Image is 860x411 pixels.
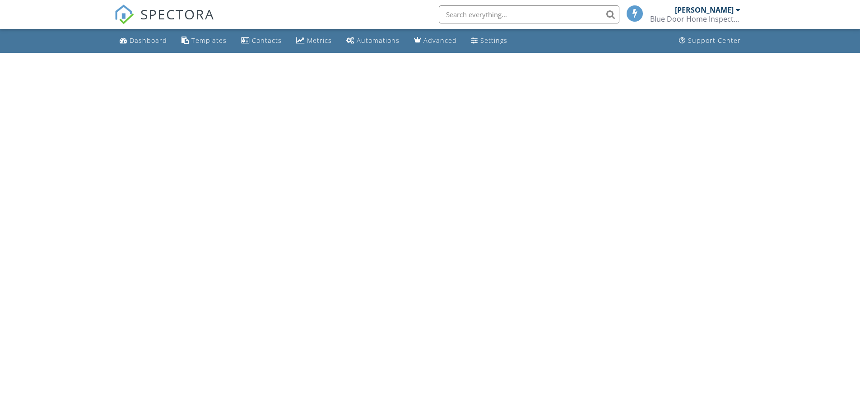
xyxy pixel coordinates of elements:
[675,32,744,49] a: Support Center
[439,5,619,23] input: Search everything...
[114,12,214,31] a: SPECTORA
[423,36,457,45] div: Advanced
[140,5,214,23] span: SPECTORA
[650,14,740,23] div: Blue Door Home Inspections
[410,32,460,49] a: Advanced
[237,32,285,49] a: Contacts
[468,32,511,49] a: Settings
[343,32,403,49] a: Automations (Basic)
[252,36,282,45] div: Contacts
[114,5,134,24] img: The Best Home Inspection Software - Spectora
[191,36,227,45] div: Templates
[178,32,230,49] a: Templates
[116,32,171,49] a: Dashboard
[480,36,507,45] div: Settings
[307,36,332,45] div: Metrics
[293,32,335,49] a: Metrics
[688,36,741,45] div: Support Center
[675,5,734,14] div: [PERSON_NAME]
[357,36,400,45] div: Automations
[130,36,167,45] div: Dashboard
